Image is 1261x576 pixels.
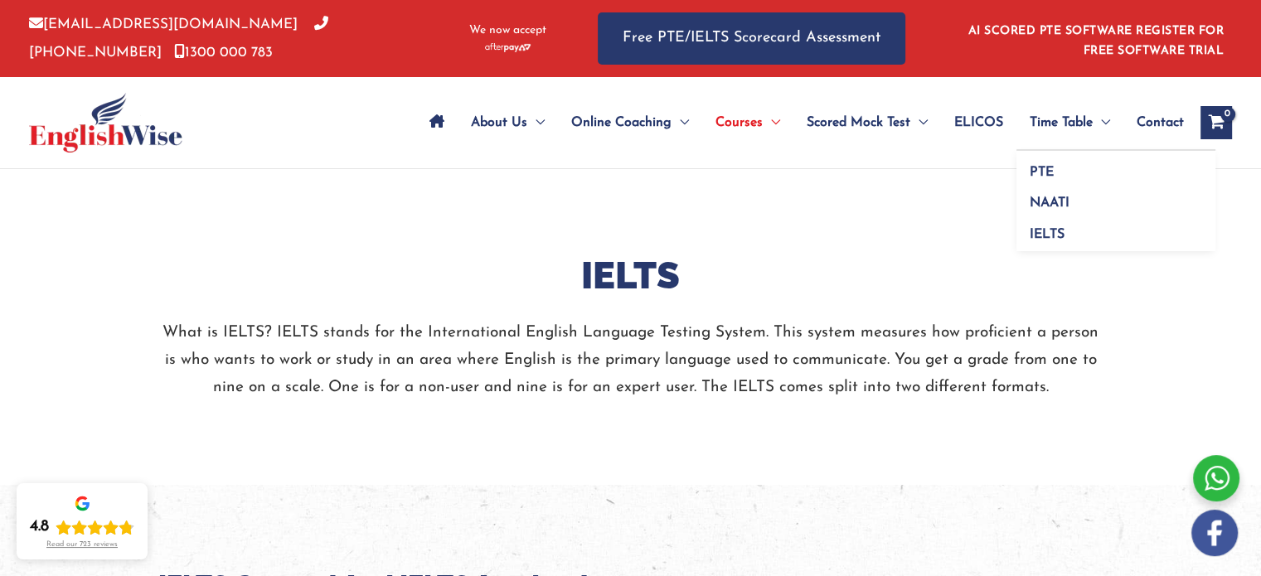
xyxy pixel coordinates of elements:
[458,94,558,152] a: About UsMenu Toggle
[469,22,546,39] span: We now accept
[1016,182,1215,214] a: NAATI
[968,25,1225,57] a: AI SCORED PTE SOFTWARE REGISTER FOR FREE SOFTWARE TRIAL
[1030,196,1069,210] span: NAATI
[1137,94,1184,152] span: Contact
[158,252,1103,301] h2: IELTS
[672,94,689,152] span: Menu Toggle
[807,94,910,152] span: Scored Mock Test
[571,94,672,152] span: Online Coaching
[1016,94,1123,152] a: Time TableMenu Toggle
[416,94,1184,152] nav: Site Navigation: Main Menu
[1030,228,1065,241] span: IELTS
[1123,94,1184,152] a: Contact
[1016,151,1215,182] a: PTE
[158,319,1103,402] p: What is IELTS? IELTS stands for the International English Language Testing System. This system me...
[30,517,49,537] div: 4.8
[1191,510,1238,556] img: white-facebook.png
[763,94,780,152] span: Menu Toggle
[1093,94,1110,152] span: Menu Toggle
[29,93,182,152] img: cropped-ew-logo
[558,94,702,152] a: Online CoachingMenu Toggle
[715,94,763,152] span: Courses
[527,94,545,152] span: Menu Toggle
[29,17,298,31] a: [EMAIL_ADDRESS][DOMAIN_NAME]
[702,94,793,152] a: CoursesMenu Toggle
[485,43,531,52] img: Afterpay-Logo
[1016,213,1215,251] a: IELTS
[1030,94,1093,152] span: Time Table
[46,540,118,549] div: Read our 723 reviews
[910,94,928,152] span: Menu Toggle
[598,12,905,65] a: Free PTE/IELTS Scorecard Assessment
[793,94,941,152] a: Scored Mock TestMenu Toggle
[958,12,1232,65] aside: Header Widget 1
[1200,106,1232,139] a: View Shopping Cart, empty
[471,94,527,152] span: About Us
[1030,166,1054,179] span: PTE
[941,94,1016,152] a: ELICOS
[174,46,273,60] a: 1300 000 783
[30,517,134,537] div: Rating: 4.8 out of 5
[954,94,1003,152] span: ELICOS
[29,17,328,59] a: [PHONE_NUMBER]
